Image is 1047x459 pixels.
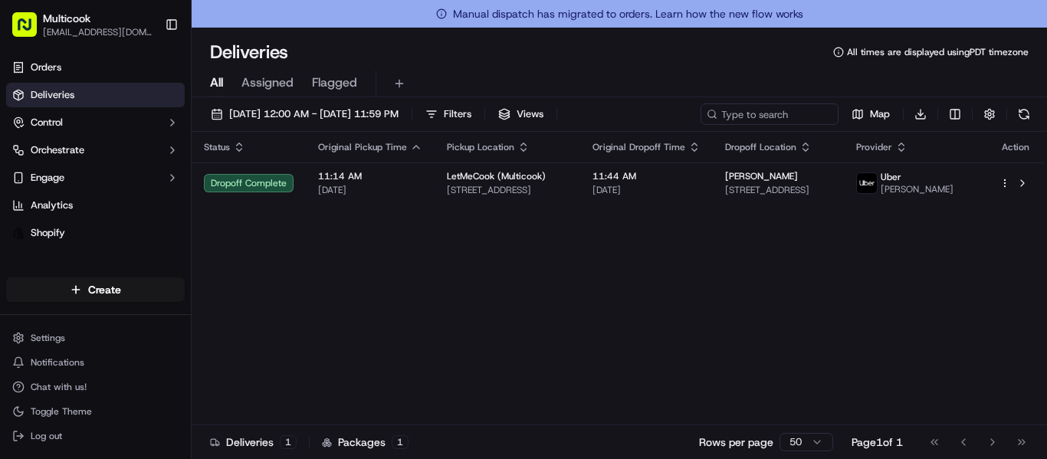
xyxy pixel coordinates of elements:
[6,221,185,245] a: Shopify
[6,166,185,190] button: Engage
[517,107,543,121] span: Views
[870,107,890,121] span: Map
[392,435,409,449] div: 1
[31,381,87,393] span: Chat with us!
[88,282,121,297] span: Create
[6,83,185,107] a: Deliveries
[6,425,185,447] button: Log out
[6,138,185,162] button: Orchestrate
[31,226,65,240] span: Shopify
[31,356,84,369] span: Notifications
[31,405,92,418] span: Toggle Theme
[6,193,185,218] a: Analytics
[43,26,153,38] button: [EMAIL_ADDRESS][DOMAIN_NAME]
[592,141,685,153] span: Original Dropoff Time
[491,103,550,125] button: Views
[210,434,297,450] div: Deliveries
[280,435,297,449] div: 1
[31,198,73,212] span: Analytics
[31,88,74,102] span: Deliveries
[699,434,773,450] p: Rows per page
[318,141,407,153] span: Original Pickup Time
[31,332,65,344] span: Settings
[6,6,159,43] button: Multicook[EMAIL_ADDRESS][DOMAIN_NAME]
[845,103,897,125] button: Map
[43,11,90,26] button: Multicook
[6,352,185,373] button: Notifications
[852,434,903,450] div: Page 1 of 1
[447,184,568,196] span: [STREET_ADDRESS]
[856,141,892,153] span: Provider
[6,110,185,135] button: Control
[6,55,185,80] a: Orders
[592,170,701,182] span: 11:44 AM
[229,107,399,121] span: [DATE] 12:00 AM - [DATE] 11:59 PM
[31,143,84,157] span: Orchestrate
[701,103,839,125] input: Type to search
[322,434,409,450] div: Packages
[204,103,405,125] button: [DATE] 12:00 AM - [DATE] 11:59 PM
[725,170,798,182] span: [PERSON_NAME]
[6,257,185,282] div: Favorites
[447,141,514,153] span: Pickup Location
[210,74,223,92] span: All
[31,61,61,74] span: Orders
[31,116,63,130] span: Control
[881,171,901,183] span: Uber
[1013,103,1035,125] button: Refresh
[725,184,832,196] span: [STREET_ADDRESS]
[857,173,877,193] img: uber-new-logo.jpeg
[318,170,422,182] span: 11:14 AM
[847,46,1029,58] span: All times are displayed using PDT timezone
[31,171,64,185] span: Engage
[444,107,471,121] span: Filters
[436,6,803,21] span: Manual dispatch has migrated to orders. Learn how the new flow works
[881,183,953,195] span: [PERSON_NAME]
[12,227,25,239] img: Shopify logo
[6,327,185,349] button: Settings
[318,184,422,196] span: [DATE]
[6,401,185,422] button: Toggle Theme
[6,376,185,398] button: Chat with us!
[999,141,1032,153] div: Action
[725,141,796,153] span: Dropoff Location
[418,103,478,125] button: Filters
[447,170,546,182] span: LetMeCook (Multicook)
[6,277,185,302] button: Create
[241,74,294,92] span: Assigned
[210,40,288,64] h1: Deliveries
[592,184,701,196] span: [DATE]
[312,74,357,92] span: Flagged
[204,141,230,153] span: Status
[31,430,62,442] span: Log out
